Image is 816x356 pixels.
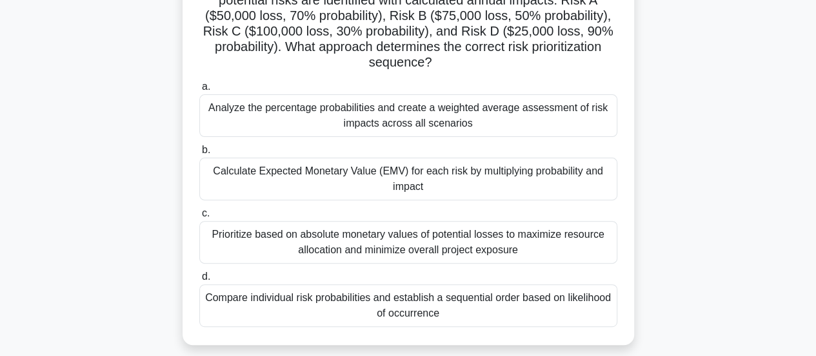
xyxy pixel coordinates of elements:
[202,81,210,92] span: a.
[199,221,617,264] div: Prioritize based on absolute monetary values of potential losses to maximize resource allocation ...
[199,94,617,137] div: Analyze the percentage probabilities and create a weighted average assessment of risk impacts acr...
[199,284,617,327] div: Compare individual risk probabilities and establish a sequential order based on likelihood of occ...
[202,271,210,282] span: d.
[199,158,617,200] div: Calculate Expected Monetary Value (EMV) for each risk by multiplying probability and impact
[202,207,210,218] span: c.
[202,144,210,155] span: b.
